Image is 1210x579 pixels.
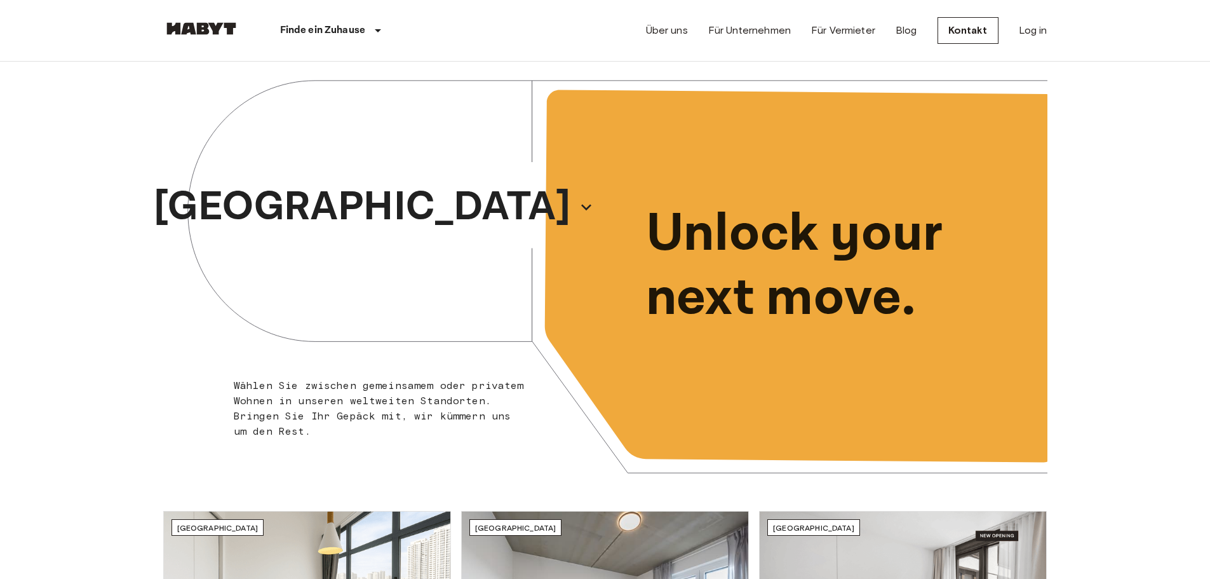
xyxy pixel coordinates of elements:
[646,23,688,38] a: Über uns
[163,22,239,35] img: Habyt
[708,23,791,38] a: Für Unternehmen
[475,523,556,533] span: [GEOGRAPHIC_DATA]
[154,177,570,238] p: [GEOGRAPHIC_DATA]
[177,523,259,533] span: [GEOGRAPHIC_DATA]
[896,23,917,38] a: Blog
[646,202,1027,330] p: Unlock your next move.
[938,17,998,44] a: Kontakt
[811,23,875,38] a: Für Vermieter
[280,23,366,38] p: Finde ein Zuhause
[149,173,598,242] button: [GEOGRAPHIC_DATA]
[773,523,854,533] span: [GEOGRAPHIC_DATA]
[1019,23,1047,38] a: Log in
[234,378,525,439] p: Wählen Sie zwischen gemeinsamem oder privatem Wohnen in unseren weltweiten Standorten. Bringen Si...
